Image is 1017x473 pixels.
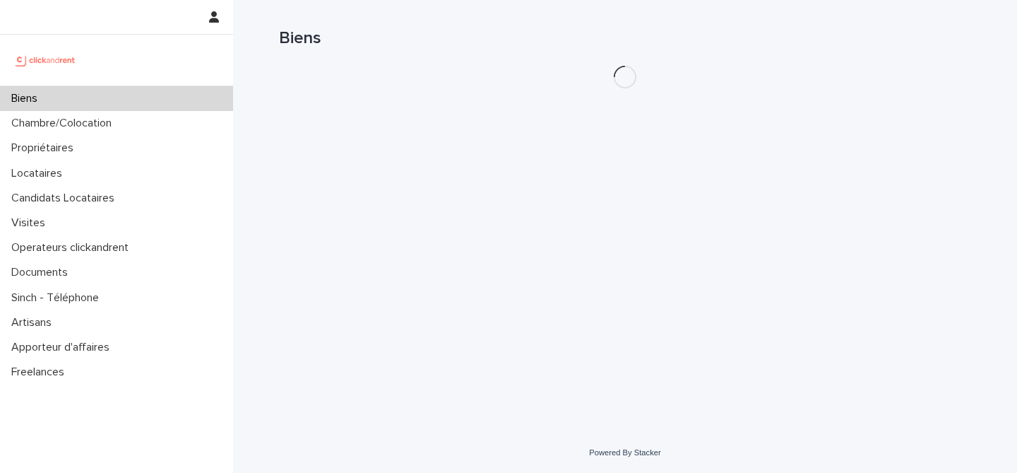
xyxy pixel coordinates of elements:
[6,291,110,305] p: Sinch - Téléphone
[6,241,140,255] p: Operateurs clickandrent
[6,92,49,105] p: Biens
[6,316,63,329] p: Artisans
[6,266,79,279] p: Documents
[589,448,660,457] a: Powered By Stacker
[6,141,85,155] p: Propriétaires
[6,192,126,205] p: Candidats Locataires
[279,28,971,49] h1: Biens
[6,117,123,130] p: Chambre/Colocation
[6,167,73,180] p: Locataires
[11,46,80,74] img: UCB0brd3T0yccxBKYDjQ
[6,366,76,379] p: Freelances
[6,216,56,230] p: Visites
[6,341,121,354] p: Apporteur d'affaires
